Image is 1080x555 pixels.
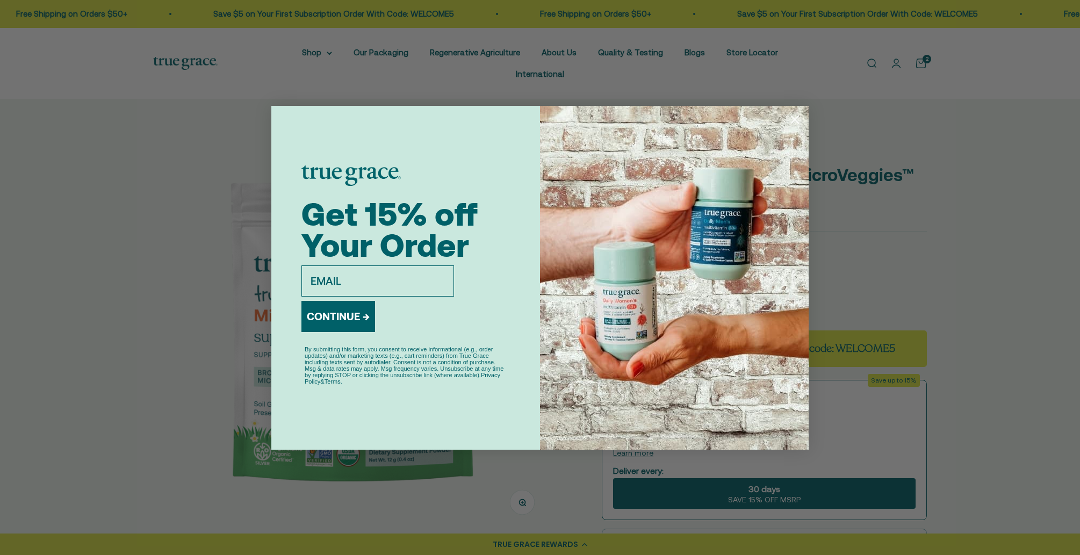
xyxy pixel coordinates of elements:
[301,165,401,186] img: logo placeholder
[540,106,809,450] img: ea6db371-f0a2-4b66-b0cf-f62b63694141.jpeg
[305,372,500,385] a: Privacy Policy
[305,346,507,385] p: By submitting this form, you consent to receive informational (e.g., order updates) and/or market...
[301,301,375,332] button: CONTINUE →
[301,265,454,297] input: EMAIL
[301,196,478,264] span: Get 15% off Your Order
[325,378,341,385] a: Terms
[786,110,804,129] button: Close dialog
